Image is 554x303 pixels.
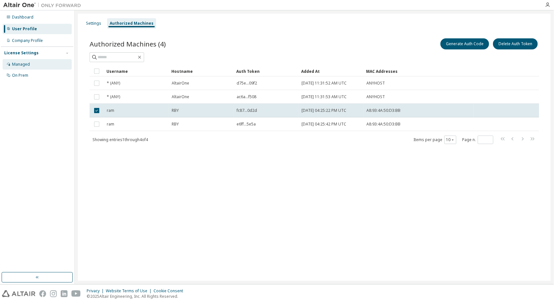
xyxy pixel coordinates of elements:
img: Altair One [3,2,84,8]
div: Authorized Machines [110,21,154,26]
span: AltairOne [172,94,189,99]
span: e6ff...5e5a [237,122,256,127]
div: MAC Addresses [366,66,471,76]
img: facebook.svg [39,290,46,297]
span: Page n. [462,136,493,144]
button: 10 [446,137,455,142]
div: Website Terms of Use [106,288,154,294]
span: fc87...0d2d [237,108,257,113]
span: Authorized Machines (4) [90,39,166,48]
div: Hostname [171,66,231,76]
span: d75e...09f2 [237,81,257,86]
span: RBY [172,108,179,113]
span: A8:93:4A:50:D3:BB [366,122,400,127]
span: Showing entries 1 through 4 of 4 [92,137,148,142]
span: ac6a...f508 [237,94,256,99]
span: ram [107,122,114,127]
div: Auth Token [236,66,296,76]
div: Settings [86,21,101,26]
span: RBY [172,122,179,127]
span: [DATE] 04:25:22 PM UTC [302,108,346,113]
p: © 2025 Altair Engineering, Inc. All Rights Reserved. [87,294,187,299]
button: Delete Auth Token [493,38,538,49]
div: Privacy [87,288,106,294]
span: [DATE] 04:25:42 PM UTC [302,122,346,127]
div: Username [106,66,166,76]
div: License Settings [4,50,39,56]
span: [DATE] 11:31:52 AM UTC [302,81,347,86]
button: Generate Auth Code [440,38,489,49]
div: Added At [301,66,361,76]
span: AltairOne [172,81,189,86]
span: ANYHOST [366,81,385,86]
div: On Prem [12,73,28,78]
div: Company Profile [12,38,43,43]
img: altair_logo.svg [2,290,35,297]
span: Items per page [413,136,456,144]
img: instagram.svg [50,290,57,297]
div: Dashboard [12,15,33,20]
img: youtube.svg [71,290,81,297]
span: A8:93:4A:50:D3:BB [366,108,400,113]
div: Managed [12,62,30,67]
span: ANYHOST [366,94,385,99]
span: ram [107,108,114,113]
div: User Profile [12,26,37,32]
span: * (ANY) [107,81,120,86]
div: Cookie Consent [154,288,187,294]
span: * (ANY) [107,94,120,99]
img: linkedin.svg [61,290,68,297]
span: [DATE] 11:31:53 AM UTC [302,94,347,99]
